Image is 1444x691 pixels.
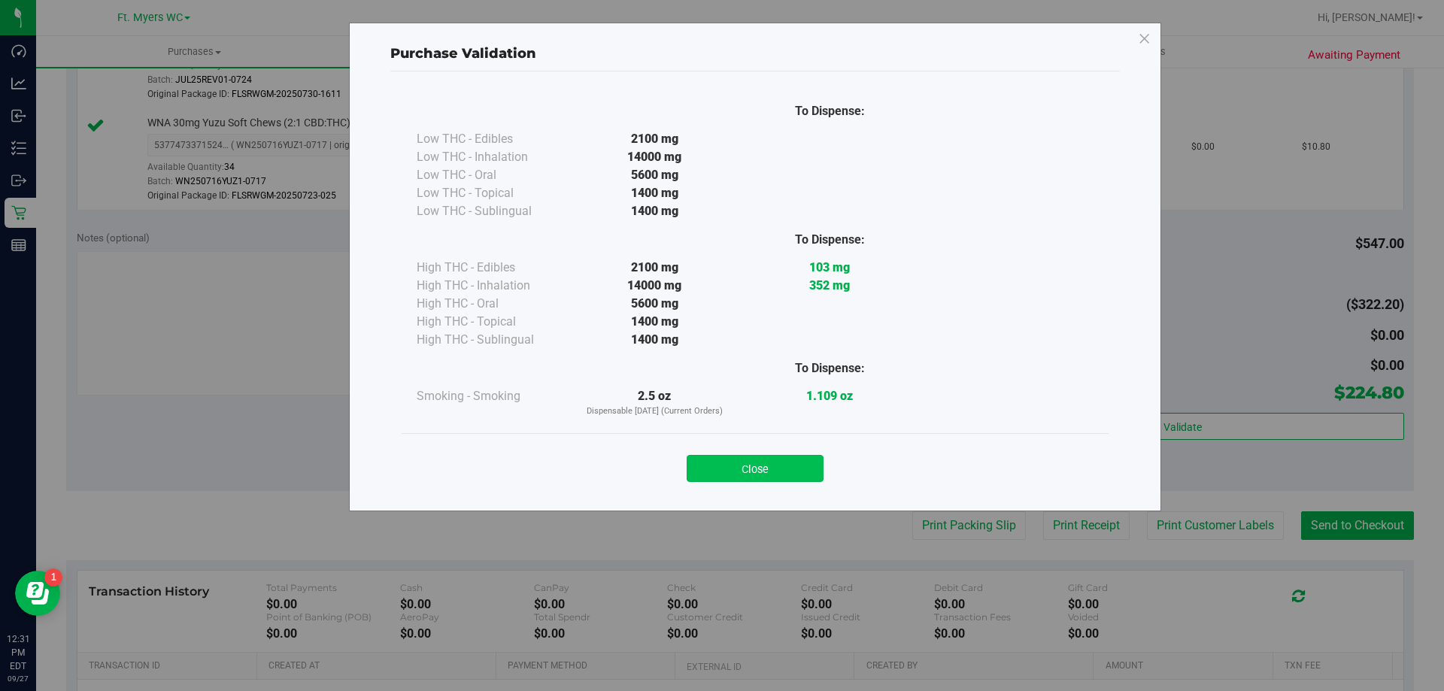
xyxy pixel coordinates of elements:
iframe: Resource center unread badge [44,568,62,586]
div: 2100 mg [567,259,742,277]
div: Low THC - Edibles [417,130,567,148]
div: 1400 mg [567,202,742,220]
div: 2.5 oz [567,387,742,418]
div: To Dispense: [742,231,918,249]
button: Close [687,455,824,482]
div: 1400 mg [567,331,742,349]
div: Smoking - Smoking [417,387,567,405]
div: 1400 mg [567,184,742,202]
div: 5600 mg [567,166,742,184]
div: High THC - Sublingual [417,331,567,349]
strong: 1.109 oz [806,389,853,403]
div: To Dispense: [742,359,918,377]
p: Dispensable [DATE] (Current Orders) [567,405,742,418]
div: High THC - Topical [417,313,567,331]
div: To Dispense: [742,102,918,120]
div: 5600 mg [567,295,742,313]
span: Purchase Validation [390,45,536,62]
div: High THC - Inhalation [417,277,567,295]
div: Low THC - Topical [417,184,567,202]
div: Low THC - Sublingual [417,202,567,220]
div: High THC - Edibles [417,259,567,277]
iframe: Resource center [15,571,60,616]
div: Low THC - Inhalation [417,148,567,166]
div: 1400 mg [567,313,742,331]
div: 2100 mg [567,130,742,148]
strong: 352 mg [809,278,850,292]
div: High THC - Oral [417,295,567,313]
div: 14000 mg [567,148,742,166]
strong: 103 mg [809,260,850,274]
div: Low THC - Oral [417,166,567,184]
div: 14000 mg [567,277,742,295]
